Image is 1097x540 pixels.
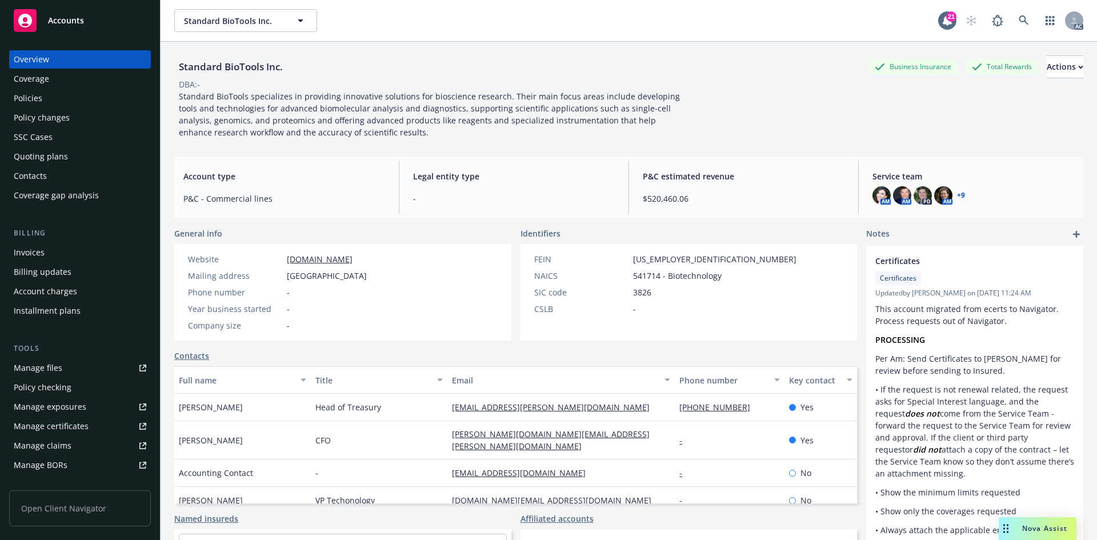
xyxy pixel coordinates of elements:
span: VP Techonology [315,494,375,506]
a: Account charges [9,282,151,301]
div: Manage certificates [14,417,89,435]
p: Per Am: Send Certificates to [PERSON_NAME] for review before sending to Insured. [875,353,1074,377]
a: +9 [957,192,965,199]
a: Summary of insurance [9,475,151,494]
a: [PHONE_NUMBER] [679,402,759,413]
div: Email [452,374,658,386]
a: Overview [9,50,151,69]
span: General info [174,227,222,239]
em: did not [913,444,942,455]
div: Manage files [14,359,62,377]
div: Policy changes [14,109,70,127]
span: Accounts [48,16,84,25]
a: Installment plans [9,302,151,320]
a: Manage claims [9,437,151,455]
span: - [287,319,290,331]
a: [DOMAIN_NAME] [287,254,353,265]
button: Title [311,366,447,394]
a: SSC Cases [9,128,151,146]
a: Billing updates [9,263,151,281]
div: Drag to move [999,517,1013,540]
span: Notes [866,227,890,241]
div: CSLB [534,303,628,315]
div: Coverage gap analysis [14,186,99,205]
div: Website [188,253,282,265]
div: Manage BORs [14,456,67,474]
a: [DOMAIN_NAME][EMAIL_ADDRESS][DOMAIN_NAME] [452,495,660,506]
a: Manage files [9,359,151,377]
span: - [315,467,318,479]
span: Nova Assist [1022,523,1067,533]
span: No [800,467,811,479]
a: Contacts [9,167,151,185]
p: • Show only the coverages requested [875,505,1074,517]
div: Phone number [679,374,767,386]
a: Report a Bug [986,9,1009,32]
span: Open Client Navigator [9,490,151,526]
a: [EMAIL_ADDRESS][PERSON_NAME][DOMAIN_NAME] [452,402,659,413]
div: Year business started [188,303,282,315]
span: 541714 - Biotechnology [633,270,722,282]
div: Standard BioTools Inc. [174,59,287,74]
p: • Show the minimum limits requested [875,486,1074,498]
span: Head of Treasury [315,401,381,413]
div: Mailing address [188,270,282,282]
div: Full name [179,374,294,386]
span: Certificates [880,273,916,283]
img: photo [914,186,932,205]
a: Manage exposures [9,398,151,416]
a: Manage certificates [9,417,151,435]
em: does not [905,408,940,419]
span: [GEOGRAPHIC_DATA] [287,270,367,282]
span: Legal entity type [413,170,615,182]
div: Billing [9,227,151,239]
a: Policy checking [9,378,151,397]
div: Title [315,374,430,386]
a: Affiliated accounts [521,513,594,525]
span: 3826 [633,286,651,298]
button: Phone number [675,366,784,394]
div: Phone number [188,286,282,298]
div: Policy checking [14,378,71,397]
div: Policies [14,89,42,107]
div: Billing updates [14,263,71,281]
button: Email [447,366,675,394]
div: Manage claims [14,437,71,455]
div: Invoices [14,243,45,262]
span: Certificates [875,255,1044,267]
div: Installment plans [14,302,81,320]
a: Named insureds [174,513,238,525]
span: Standard BioTools specializes in providing innovative solutions for bioscience research. Their ma... [179,91,682,138]
span: Yes [800,401,814,413]
span: CFO [315,434,331,446]
span: Identifiers [521,227,560,239]
div: DBA: - [179,78,200,90]
span: Yes [800,434,814,446]
div: NAICS [534,270,628,282]
a: Quoting plans [9,147,151,166]
p: • If the request is not renewal related, the request asks for Special Interest language, and the ... [875,383,1074,479]
a: Manage BORs [9,456,151,474]
a: Coverage gap analysis [9,186,151,205]
div: Manage exposures [14,398,86,416]
a: - [679,467,691,478]
img: photo [934,186,952,205]
p: • Always attach the applicable endorsements [875,524,1074,536]
button: Key contact [784,366,857,394]
span: Accounting Contact [179,467,253,479]
button: Full name [174,366,311,394]
a: Search [1012,9,1035,32]
a: - [679,435,691,446]
span: - [287,303,290,315]
span: - [287,286,290,298]
div: Coverage [14,70,49,88]
span: P&C estimated revenue [643,170,844,182]
span: - [413,193,615,205]
div: Actions [1047,56,1083,78]
a: - [679,495,691,506]
a: Switch app [1039,9,1062,32]
span: Standard BioTools Inc. [184,15,283,27]
div: Summary of insurance [14,475,101,494]
a: [EMAIL_ADDRESS][DOMAIN_NAME] [452,467,595,478]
